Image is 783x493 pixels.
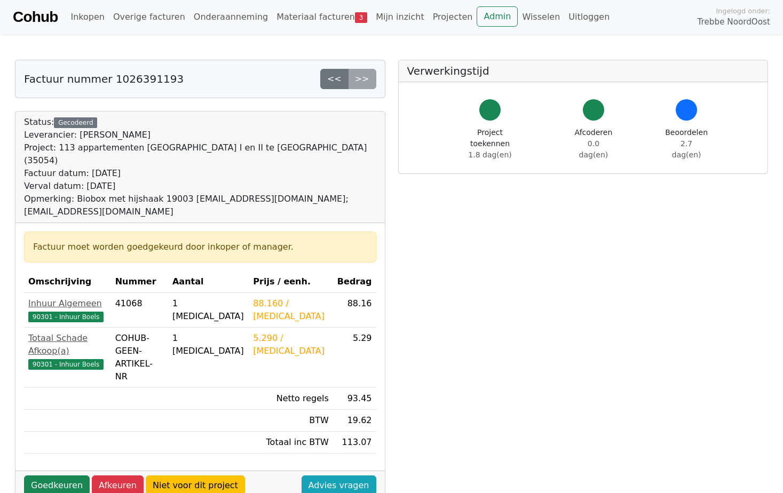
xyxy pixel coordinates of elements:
[28,332,107,370] a: Totaal Schade Afkoop(a)90301 - Inhuur Boels
[28,297,107,310] div: Inhuur Algemeen
[24,73,184,85] h5: Factuur nummer 1026391193
[518,6,564,28] a: Wisselen
[573,127,614,161] div: Afcoderen
[333,432,376,454] td: 113.07
[54,117,97,128] div: Gecodeerd
[111,328,168,388] td: COHUB-GEEN-ARTIKEL-NR
[458,127,522,161] div: Project toekennen
[320,69,349,89] a: <<
[28,359,104,370] span: 90301 - Inhuur Boels
[13,4,58,30] a: Cohub
[468,150,511,159] span: 1.8 dag(en)
[172,332,244,357] div: 1 [MEDICAL_DATA]
[24,141,376,167] div: Project: 113 appartementen [GEOGRAPHIC_DATA] I en II te [GEOGRAPHIC_DATA] (35054)
[355,12,367,23] span: 3
[477,6,518,27] a: Admin
[333,328,376,388] td: 5.29
[24,167,376,180] div: Factuur datum: [DATE]
[333,271,376,293] th: Bedrag
[109,6,189,28] a: Overige facturen
[253,297,329,323] div: 88.160 / [MEDICAL_DATA]
[24,271,111,293] th: Omschrijving
[564,6,614,28] a: Uitloggen
[249,410,333,432] td: BTW
[253,332,329,357] div: 5.290 / [MEDICAL_DATA]
[579,139,608,159] span: 0.0 dag(en)
[24,180,376,193] div: Verval datum: [DATE]
[716,6,770,16] span: Ingelogd onder:
[249,388,333,410] td: Netto regels
[249,271,333,293] th: Prijs / eenh.
[24,129,376,141] div: Leverancier: [PERSON_NAME]
[371,6,429,28] a: Mijn inzicht
[28,312,104,322] span: 90301 - Inhuur Boels
[168,271,249,293] th: Aantal
[189,6,272,28] a: Onderaanneming
[333,410,376,432] td: 19.62
[407,65,760,77] h5: Verwerkingstijd
[172,297,244,323] div: 1 [MEDICAL_DATA]
[111,293,168,328] td: 41068
[33,241,367,253] div: Factuur moet worden goedgekeurd door inkoper of manager.
[249,432,333,454] td: Totaal inc BTW
[672,139,701,159] span: 2.7 dag(en)
[28,332,107,357] div: Totaal Schade Afkoop(a)
[111,271,168,293] th: Nummer
[429,6,477,28] a: Projecten
[28,297,107,323] a: Inhuur Algemeen90301 - Inhuur Boels
[24,116,376,218] div: Status:
[665,127,708,161] div: Beoordelen
[24,193,376,218] div: Opmerking: Biobox met hijshaak 19003 [EMAIL_ADDRESS][DOMAIN_NAME]; [EMAIL_ADDRESS][DOMAIN_NAME]
[333,293,376,328] td: 88.16
[333,388,376,410] td: 93.45
[66,6,108,28] a: Inkopen
[698,16,770,28] span: Trebbe NoordOost
[272,6,371,28] a: Materiaal facturen3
